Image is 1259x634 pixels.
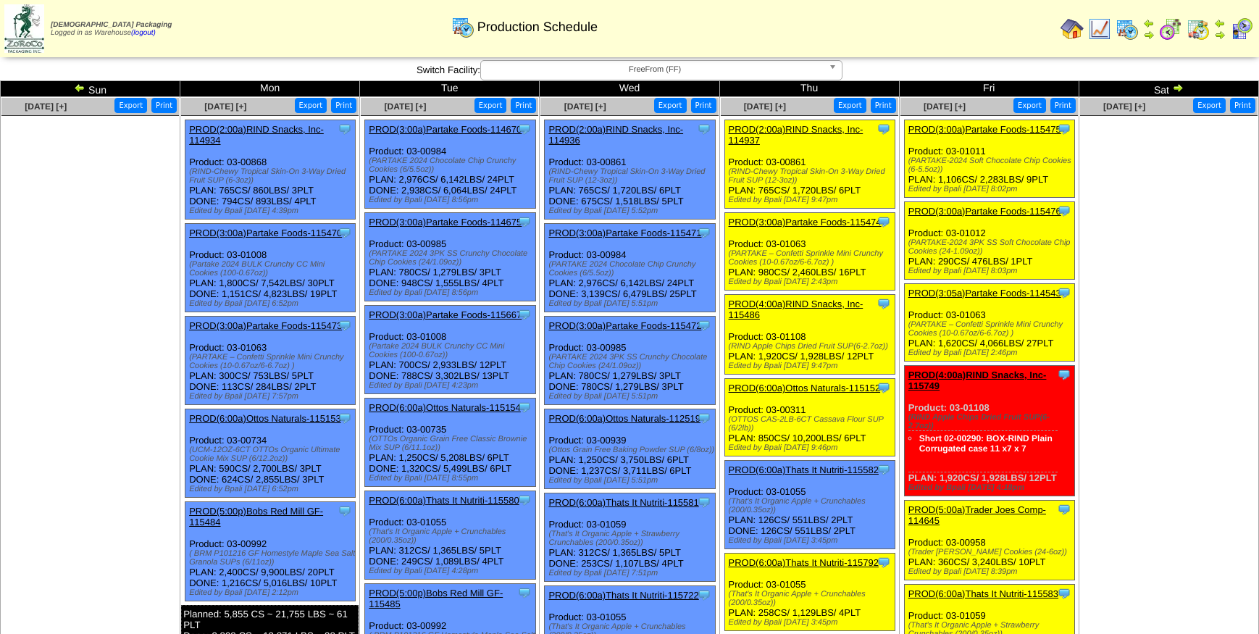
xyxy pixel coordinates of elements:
[51,21,172,37] span: Logged in as Warehouse
[1013,98,1046,113] button: Export
[369,217,522,228] a: PROD(3:00a)Partake Foods-114675
[369,402,521,413] a: PROD(6:00a)Ottos Naturals-115154
[908,185,1074,193] div: Edited by Bpali [DATE] 8:02pm
[908,588,1058,599] a: PROD(6:00a)Thats It Nutriti-115583
[1193,98,1226,113] button: Export
[338,122,352,136] img: Tooltip
[1103,101,1145,112] span: [DATE] [+]
[114,98,147,113] button: Export
[1172,82,1184,93] img: arrowright.gif
[1,81,180,97] td: Sun
[369,474,535,483] div: Edited by Bpali [DATE] 8:55pm
[729,557,879,568] a: PROD(6:00a)Thats It Nutriti-115792
[1057,285,1071,300] img: Tooltip
[1214,29,1226,41] img: arrowright.gif
[564,101,606,112] a: [DATE] [+]
[548,590,698,601] a: PROD(6:00a)Thats It Nutriti-115722
[1230,98,1255,113] button: Print
[189,260,355,278] div: (Partake 2024 BULK Crunchy CC Mini Cookies (100-0.67oz))
[369,288,535,297] div: Edited by Bpali [DATE] 8:56pm
[904,284,1074,362] div: Product: 03-01063 PLAN: 1,620CS / 4,066LBS / 27PLT
[189,446,355,463] div: (UCM-12OZ-6CT OTTOs Organic Ultimate Cookie Mix SUP (6/12.2oz))
[744,101,786,112] a: [DATE] [+]
[517,214,532,229] img: Tooltip
[899,81,1079,97] td: Fri
[1057,204,1071,218] img: Tooltip
[908,288,1061,299] a: PROD(3:05a)Partake Foods-114543
[369,435,535,452] div: (OTTOs Organic Grain Free Classic Brownie Mix SUP (6/11.1oz))
[517,400,532,414] img: Tooltip
[369,196,535,204] div: Edited by Bpali [DATE] 8:56pm
[4,4,44,53] img: zoroco-logo-small.webp
[729,278,895,286] div: Edited by Bpali [DATE] 2:43pm
[189,167,355,185] div: (RIND-Chewy Tropical Skin-On 3-Way Dried Fruit SUP (6-3oz))
[517,493,532,507] img: Tooltip
[548,320,701,331] a: PROD(3:00a)Partake Foods-115472
[477,20,598,35] span: Production Schedule
[697,495,711,509] img: Tooltip
[877,122,891,136] img: Tooltip
[189,506,323,527] a: PROD(5:00p)Bobs Red Mill GF-115484
[517,585,532,600] img: Tooltip
[369,381,535,390] div: Edited by Bpali [DATE] 4:23pm
[548,228,701,238] a: PROD(3:00a)Partake Foods-115471
[724,379,895,456] div: Product: 03-00311 PLAN: 850CS / 10,200LBS / 6PLT
[904,366,1074,496] div: Product: 03-01108 PLAN: 1,920CS / 1,928LBS / 12PLT
[548,207,714,215] div: Edited by Bpali [DATE] 5:52pm
[877,380,891,395] img: Tooltip
[548,497,698,508] a: PROD(6:00a)Thats It Nutriti-115581
[697,225,711,240] img: Tooltip
[908,157,1074,174] div: (PARTAKE-2024 Soft Chocolate Chip Cookies (6-5.5oz))
[189,588,355,597] div: Edited by Bpali [DATE] 2:12pm
[1088,17,1111,41] img: line_graph.gif
[548,124,683,146] a: PROD(2:00a)RIND Snacks, Inc-114936
[548,530,714,547] div: (That's It Organic Apple + Strawberry Crunchables (200/0.35oz))
[338,411,352,425] img: Tooltip
[338,504,352,518] img: Tooltip
[365,399,535,487] div: Product: 03-00735 PLAN: 1,250CS / 5,208LBS / 6PLT DONE: 1,320CS / 5,499LBS / 6PLT
[185,317,356,405] div: Product: 03-01063 PLAN: 300CS / 753LBS / 5PLT DONE: 113CS / 284LBS / 2PLT
[724,461,895,549] div: Product: 03-01055 PLAN: 126CS / 551LBS / 2PLT DONE: 126CS / 551LBS / 2PLT
[365,120,535,209] div: Product: 03-00984 PLAN: 2,976CS / 6,142LBS / 24PLT DONE: 2,938CS / 6,064LBS / 24PLT
[654,98,687,113] button: Export
[908,370,1047,391] a: PROD(4:00a)RIND Snacks, Inc-115749
[189,299,355,308] div: Edited by Bpali [DATE] 6:52pm
[691,98,716,113] button: Print
[365,213,535,301] div: Product: 03-00985 PLAN: 780CS / 1,279LBS / 3PLT DONE: 948CS / 1,555LBS / 4PLT
[1061,17,1084,41] img: home.gif
[729,497,895,514] div: (That's It Organic Apple + Crunchables (200/0.35oz))
[729,167,895,185] div: (RIND-Chewy Tropical Skin-On 3-Way Dried Fruit SUP (12-3oz))
[1116,17,1139,41] img: calendarprod.gif
[877,214,891,229] img: Tooltip
[189,353,355,370] div: (PARTAKE – Confetti Sprinkle Mini Crunchy Cookies (10-0.67oz/6-6.7oz) )
[724,120,895,209] div: Product: 03-00861 PLAN: 765CS / 1,720LBS / 6PLT
[1214,17,1226,29] img: arrowleft.gif
[180,81,360,97] td: Mon
[908,267,1074,275] div: Edited by Bpali [DATE] 8:03pm
[924,101,966,112] a: [DATE] [+]
[719,81,899,97] td: Thu
[185,409,356,498] div: Product: 03-00734 PLAN: 590CS / 2,700LBS / 3PLT DONE: 624CS / 2,855LBS / 3PLT
[908,238,1074,256] div: (PARTAKE-2024 3PK SS Soft Chocolate Chip Cookies (24-1.09oz))
[729,415,895,433] div: (OTTOS CAS-2LB-6CT Cassava Flour SUP (6/2lb))
[908,413,1074,430] div: (RIND Apple Chips Dried Fruit SUP(6-2.7oz))
[369,157,535,174] div: (PARTAKE 2024 Chocolate Chip Crunchy Cookies (6/5.5oz))
[189,207,355,215] div: Edited by Bpali [DATE] 4:39pm
[204,101,246,112] a: [DATE] [+]
[338,318,352,333] img: Tooltip
[369,588,503,609] a: PROD(5:00p)Bobs Red Mill GF-115485
[729,342,895,351] div: (RIND Apple Chips Dried Fruit SUP(6-2.7oz))
[369,249,535,267] div: (PARTAKE 2024 3PK SS Crunchy Chocolate Chip Cookies (24/1.09oz))
[189,392,355,401] div: Edited by Bpali [DATE] 7:57pm
[369,567,535,575] div: Edited by Bpali [DATE] 4:28pm
[548,476,714,485] div: Edited by Bpali [DATE] 5:51pm
[189,228,342,238] a: PROD(3:00a)Partake Foods-115470
[189,485,355,493] div: Edited by Bpali [DATE] 6:52pm
[360,81,540,97] td: Tue
[74,82,85,93] img: arrowleft.gif
[25,101,67,112] a: [DATE] [+]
